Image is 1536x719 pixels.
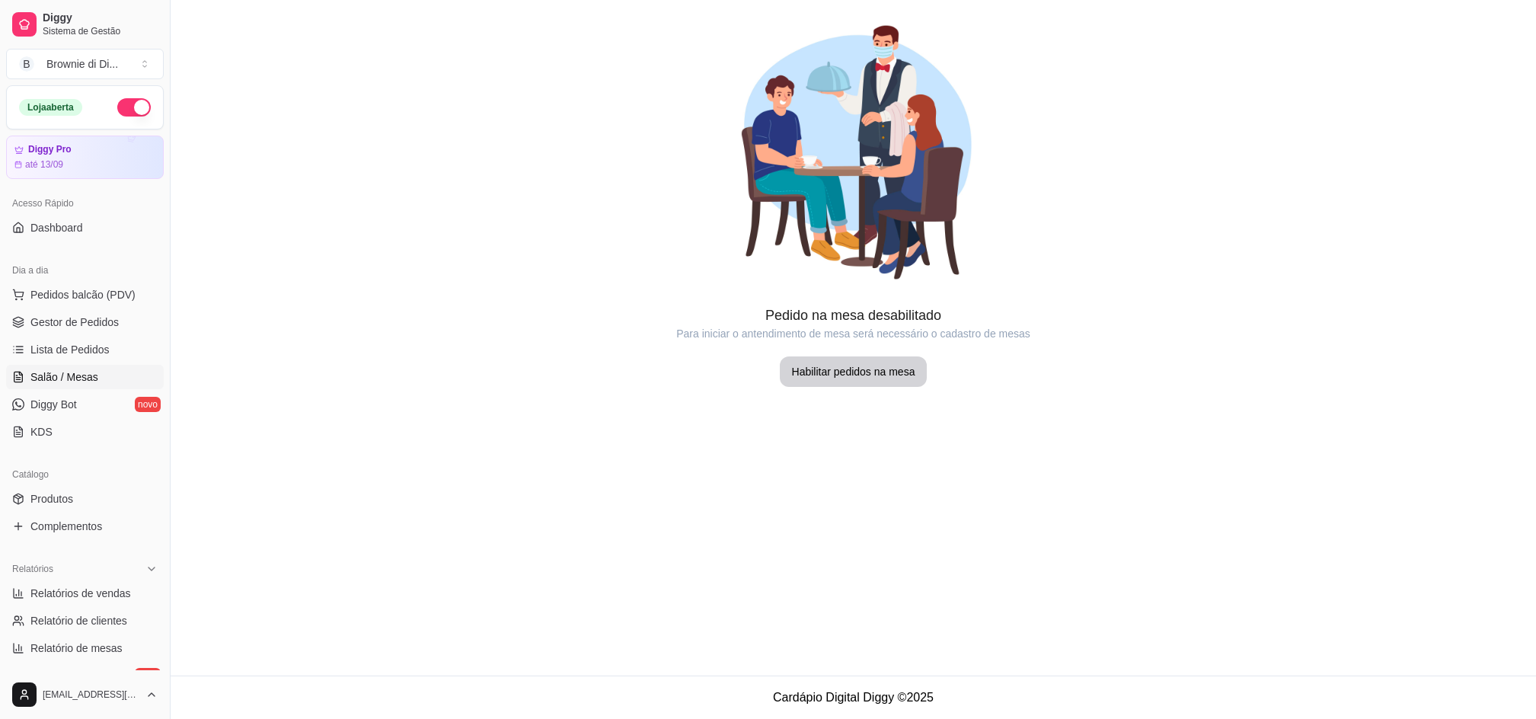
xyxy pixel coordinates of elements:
a: Gestor de Pedidos [6,310,164,334]
div: Acesso Rápido [6,191,164,216]
button: Alterar Status [117,98,151,117]
span: Sistema de Gestão [43,25,158,37]
span: KDS [30,424,53,439]
span: Diggy Bot [30,397,77,412]
a: DiggySistema de Gestão [6,6,164,43]
a: Dashboard [6,216,164,240]
a: KDS [6,420,164,444]
a: Relatório de mesas [6,636,164,660]
span: Gestor de Pedidos [30,315,119,330]
span: Diggy [43,11,158,25]
span: Relatório de mesas [30,641,123,656]
button: Pedidos balcão (PDV) [6,283,164,307]
span: Relatório de fidelidade [30,668,136,683]
span: Dashboard [30,220,83,235]
span: Pedidos balcão (PDV) [30,287,136,302]
a: Produtos [6,487,164,511]
article: Para iniciar o antendimento de mesa será necessário o cadastro de mesas [171,326,1536,341]
a: Relatório de clientes [6,609,164,633]
a: Relatórios de vendas [6,581,164,606]
button: Select a team [6,49,164,79]
div: Loja aberta [19,99,82,116]
button: [EMAIL_ADDRESS][DOMAIN_NAME] [6,676,164,713]
article: Pedido na mesa desabilitado [171,305,1536,326]
footer: Cardápio Digital Diggy © 2025 [171,676,1536,719]
span: Relatório de clientes [30,613,127,628]
span: Relatórios de vendas [30,586,131,601]
button: Habilitar pedidos na mesa [780,356,928,387]
div: Dia a dia [6,258,164,283]
article: até 13/09 [25,158,63,171]
span: Lista de Pedidos [30,342,110,357]
span: Relatórios [12,563,53,575]
div: Brownie di Di ... [46,56,118,72]
a: Salão / Mesas [6,365,164,389]
span: Produtos [30,491,73,506]
div: Catálogo [6,462,164,487]
a: Lista de Pedidos [6,337,164,362]
span: [EMAIL_ADDRESS][DOMAIN_NAME] [43,689,139,701]
span: Salão / Mesas [30,369,98,385]
a: Relatório de fidelidadenovo [6,663,164,688]
span: Complementos [30,519,102,534]
span: B [19,56,34,72]
a: Diggy Botnovo [6,392,164,417]
a: Complementos [6,514,164,538]
article: Diggy Pro [28,144,72,155]
a: Diggy Proaté 13/09 [6,136,164,179]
